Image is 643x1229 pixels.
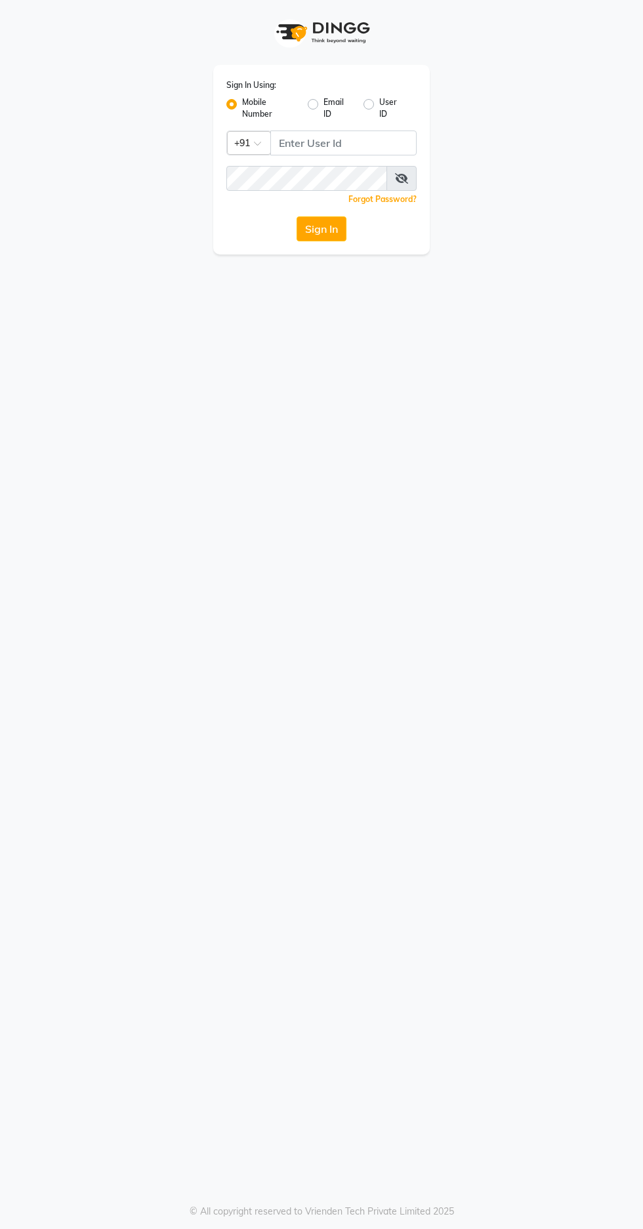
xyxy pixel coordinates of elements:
button: Sign In [297,216,346,241]
label: Sign In Using: [226,79,276,91]
label: Mobile Number [242,96,297,120]
input: Username [226,166,387,191]
a: Forgot Password? [348,194,417,204]
img: logo1.svg [269,13,374,52]
label: Email ID [323,96,353,120]
label: User ID [379,96,406,120]
input: Username [270,131,417,155]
